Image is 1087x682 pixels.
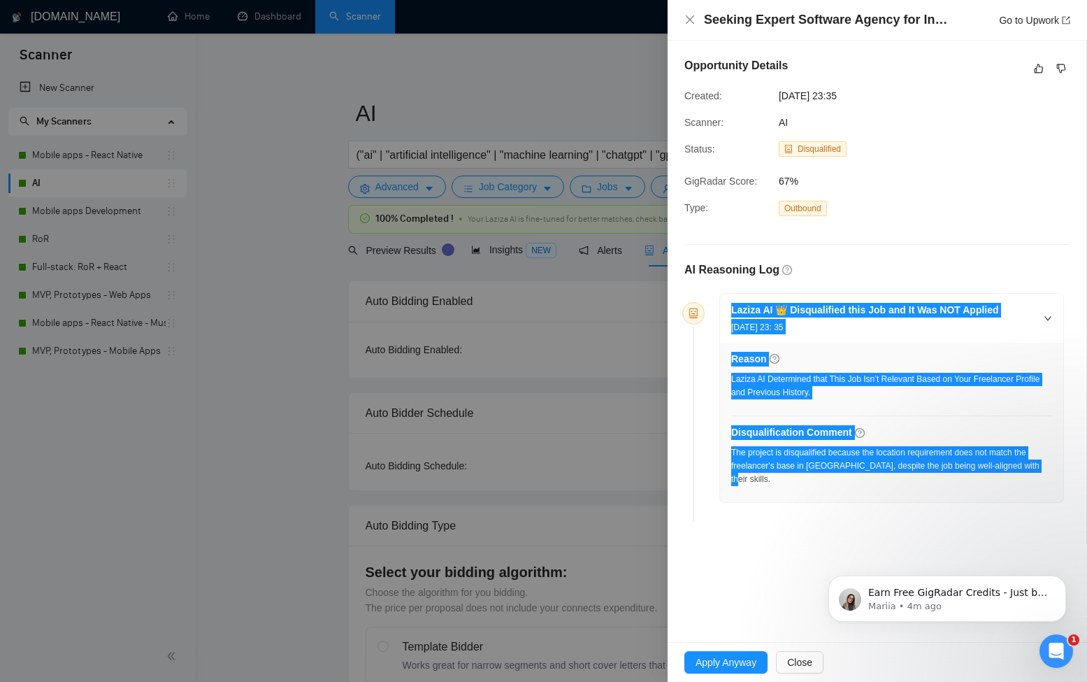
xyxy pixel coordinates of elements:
[807,546,1087,644] iframe: Intercom notifications message
[1030,60,1047,77] button: like
[704,11,949,29] h4: Seeking Expert Software Agency for Innovative AI-Powered App - React.js, Node.js, Open-Source AI)
[684,651,768,674] button: Apply Anyway
[684,90,722,101] span: Created:
[731,322,783,332] span: [DATE] 23: 35
[731,352,767,367] h5: Reason
[779,117,788,128] span: AI
[684,176,757,187] span: GigRadar Score:
[684,14,696,25] span: close
[782,265,792,275] span: question-circle
[779,88,988,104] span: [DATE] 23:35
[1062,16,1070,24] span: export
[1053,60,1070,77] button: dislike
[776,651,823,674] button: Close
[779,201,827,216] span: Outbound
[684,57,788,74] h5: Opportunity Details
[731,373,1052,399] div: Laziza AI Determined that This Job Isn’t Relevant Based on Your Freelancer Profile and Previous H...
[784,145,793,153] span: robot
[684,14,696,26] button: Close
[787,655,812,670] span: Close
[798,144,841,154] span: Disqualified
[696,655,756,670] span: Apply Anyway
[1068,634,1079,646] span: 1
[684,262,779,278] h5: AI Reasoning Log
[1039,634,1073,668] iframe: Intercom live chat
[999,15,1070,26] a: Go to Upworkexport
[779,173,988,189] span: 67%
[684,143,715,155] span: Status:
[731,303,999,318] h5: Laziza AI 👑 Disqualified this Job and It Was NOT Applied
[1044,314,1052,322] span: right
[689,308,698,318] span: robot
[731,446,1052,486] div: The project is disqualified because the location requirement does not match the freelancer's base...
[1056,63,1066,74] span: dislike
[855,428,865,438] span: question-circle
[684,202,708,213] span: Type:
[731,425,852,440] h5: Disqualification Comment
[1034,63,1044,74] span: like
[684,117,724,128] span: Scanner:
[770,354,779,364] span: question-circle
